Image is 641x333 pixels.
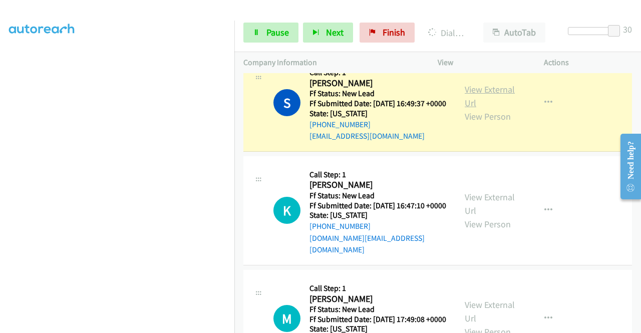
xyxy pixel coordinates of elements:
button: Next [303,23,353,43]
a: View External Url [465,84,515,109]
a: [PHONE_NUMBER] [309,120,371,129]
a: View External Url [465,299,515,324]
iframe: Resource Center [612,127,641,206]
a: [EMAIL_ADDRESS][DOMAIN_NAME] [309,131,425,141]
a: [PHONE_NUMBER] [309,221,371,231]
a: View Person [465,111,511,122]
p: View [438,57,526,69]
button: AutoTab [483,23,545,43]
p: Company Information [243,57,420,69]
a: View External Url [465,191,515,216]
h2: [PERSON_NAME] [309,293,446,305]
h5: Call Step: 1 [309,170,447,180]
a: [DOMAIN_NAME][EMAIL_ADDRESS][DOMAIN_NAME] [309,233,425,255]
span: Pause [266,27,289,38]
h2: [PERSON_NAME] [309,78,446,89]
div: The call is yet to be attempted [273,305,300,332]
h5: Ff Status: New Lead [309,304,446,314]
h5: Call Step: 1 [309,283,446,293]
p: Dialing [PERSON_NAME] [428,26,465,40]
div: The call is yet to be attempted [273,197,300,224]
a: Pause [243,23,298,43]
p: Actions [544,57,632,69]
h5: Ff Status: New Lead [309,191,447,201]
h1: M [273,305,300,332]
h5: Ff Submitted Date: [DATE] 16:47:10 +0000 [309,201,447,211]
span: Next [326,27,344,38]
div: 30 [623,23,632,36]
h5: Ff Submitted Date: [DATE] 17:49:08 +0000 [309,314,446,324]
h2: [PERSON_NAME] [309,179,447,191]
h1: S [273,89,300,116]
h5: State: [US_STATE] [309,210,447,220]
h5: Ff Submitted Date: [DATE] 16:49:37 +0000 [309,99,446,109]
h5: Ff Status: New Lead [309,89,446,99]
span: Finish [383,27,405,38]
h5: State: [US_STATE] [309,109,446,119]
h5: Call Step: 1 [309,68,446,78]
a: Finish [360,23,415,43]
h1: K [273,197,300,224]
a: View Person [465,218,511,230]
